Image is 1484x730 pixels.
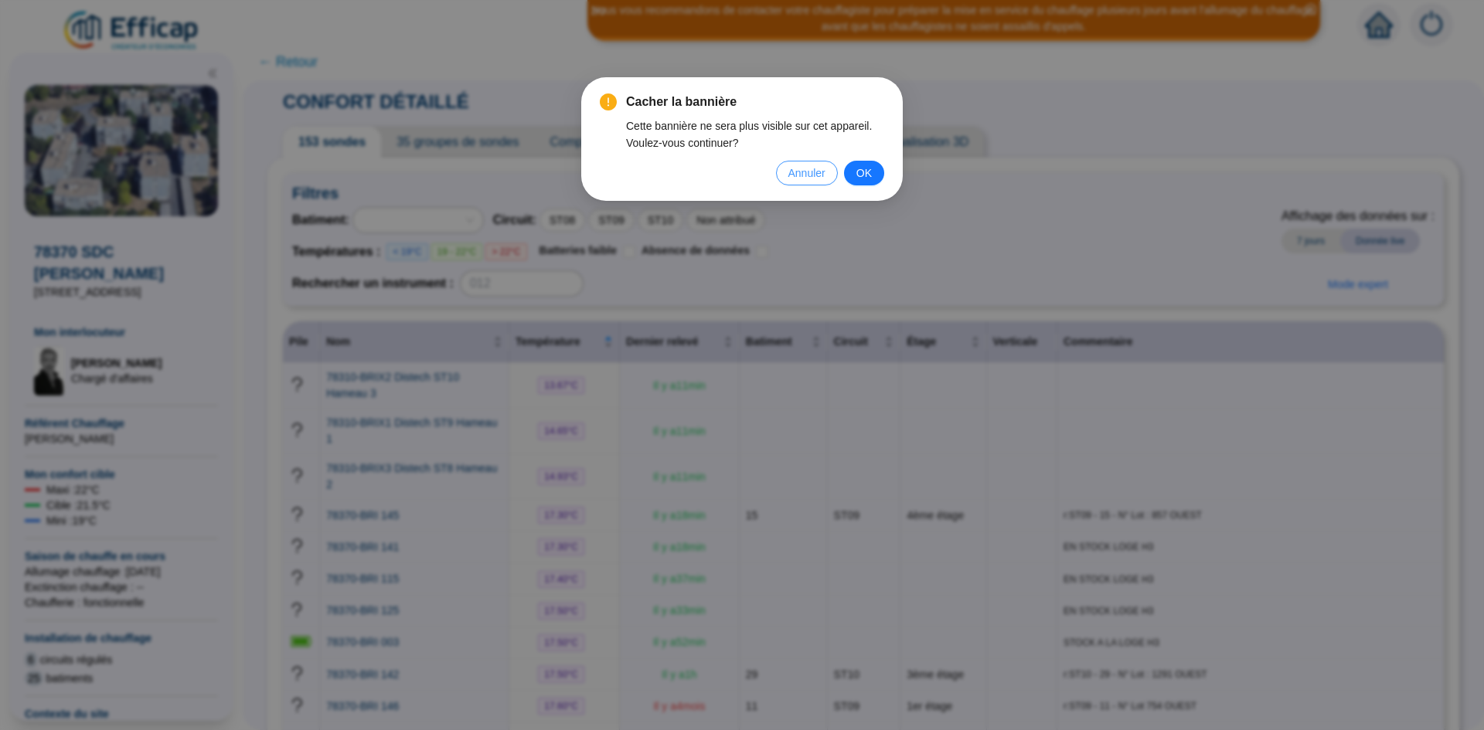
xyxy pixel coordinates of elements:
[844,161,884,185] button: OK
[788,165,825,182] span: Annuler
[600,93,617,110] span: exclamation-circle
[856,165,872,182] span: OK
[626,117,884,151] div: Cette bannière ne sera plus visible sur cet appareil. Voulez-vous continuer?
[626,93,884,111] span: Cacher la bannière
[776,161,838,185] button: Annuler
